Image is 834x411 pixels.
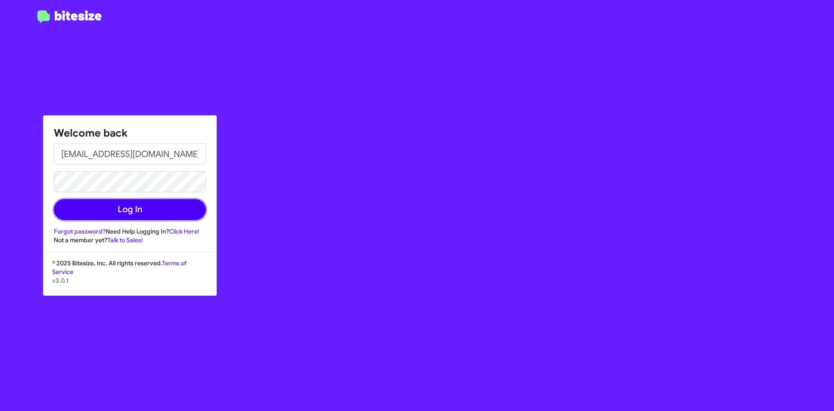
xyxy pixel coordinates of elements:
[54,227,206,236] div: Need Help Logging In?
[54,227,106,235] a: Forgot password?
[107,236,143,244] a: Talk to Sales!
[169,227,199,235] a: Click Here!
[52,276,208,285] p: v3.0.1
[54,126,206,140] h1: Welcome back
[54,236,206,244] div: Not a member yet?
[43,259,216,295] div: © 2025 Bitesize, Inc. All rights reserved.
[54,199,206,220] button: Log In
[54,144,206,164] input: Email address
